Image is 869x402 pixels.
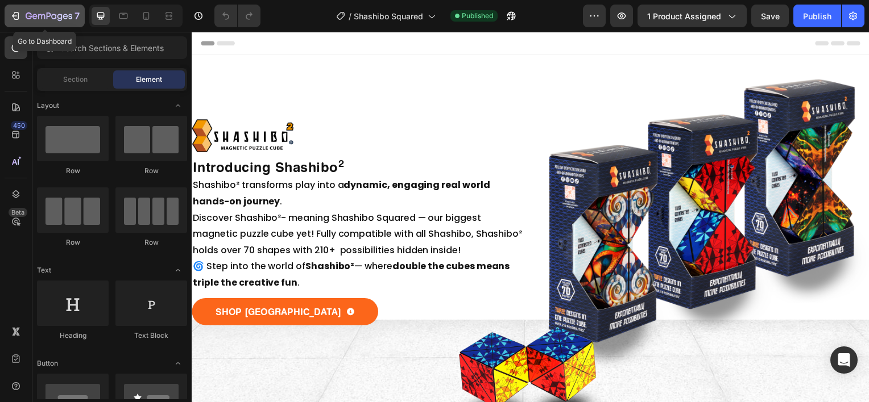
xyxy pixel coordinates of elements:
[37,166,109,176] div: Row
[115,330,187,341] div: Text Block
[115,237,187,248] div: Row
[169,261,187,279] span: Toggle open
[192,32,869,402] iframe: Design area
[344,40,682,347] img: gempages_490488081443456147-4f343063-e6f2-45c1-ab29-8c9bc185d583.png
[63,74,88,85] span: Section
[75,9,80,23] p: 7
[803,10,831,22] div: Publish
[37,237,109,248] div: Row
[115,166,187,176] div: Row
[5,5,85,27] button: 7
[169,354,187,372] span: Toggle open
[462,11,493,21] span: Published
[37,330,109,341] div: Heading
[638,5,747,27] button: 1 product assigned
[761,11,780,21] span: Save
[9,208,27,217] div: Beta
[751,5,789,27] button: Save
[830,346,858,374] div: Open Intercom Messenger
[256,296,427,400] img: gempages_490488081443456147-16cc590b-eb1e-4741-bfa1-a22c99043826.png
[793,5,841,27] button: Publish
[37,101,59,111] span: Layout
[349,10,351,22] span: /
[37,358,58,368] span: Button
[169,97,187,115] span: Toggle open
[354,10,423,22] span: Shashibo Squared
[37,36,187,59] input: Search Sections & Elements
[11,121,27,130] div: 450
[214,5,260,27] div: Undo/Redo
[136,74,162,85] span: Element
[647,10,721,22] span: 1 product assigned
[37,265,51,275] span: Text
